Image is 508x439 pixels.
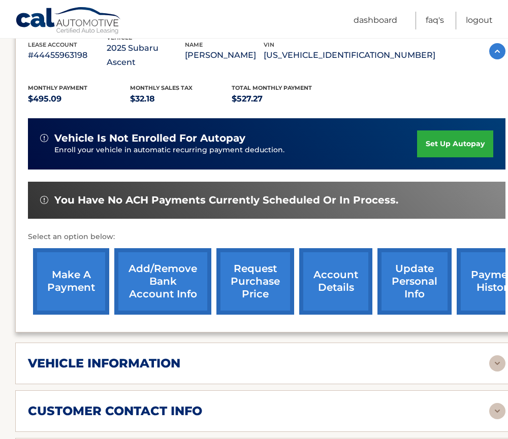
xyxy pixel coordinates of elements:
[466,12,493,29] a: Logout
[28,92,130,106] p: $495.09
[114,248,211,315] a: Add/Remove bank account info
[185,41,203,48] span: name
[15,7,122,36] a: Cal Automotive
[489,403,505,419] img: accordion-rest.svg
[377,248,452,315] a: update personal info
[232,92,334,106] p: $527.27
[54,132,245,145] span: vehicle is not enrolled for autopay
[232,84,312,91] span: Total Monthly Payment
[28,48,107,62] p: #44455963198
[28,403,202,419] h2: customer contact info
[54,194,398,207] span: You have no ACH payments currently scheduled or in process.
[185,48,264,62] p: [PERSON_NAME]
[28,41,77,48] span: lease account
[489,355,505,372] img: accordion-rest.svg
[426,12,444,29] a: FAQ's
[489,43,505,59] img: accordion-active.svg
[54,145,417,156] p: Enroll your vehicle in automatic recurring payment deduction.
[28,84,87,91] span: Monthly Payment
[264,48,435,62] p: [US_VEHICLE_IDENTIFICATION_NUMBER]
[28,356,180,371] h2: vehicle information
[216,248,294,315] a: request purchase price
[354,12,397,29] a: Dashboard
[299,248,372,315] a: account details
[107,41,185,70] p: 2025 Subaru Ascent
[130,84,193,91] span: Monthly sales Tax
[130,92,232,106] p: $32.18
[33,248,109,315] a: make a payment
[28,231,505,243] p: Select an option below:
[40,196,48,204] img: alert-white.svg
[264,41,274,48] span: vin
[417,130,493,157] a: set up autopay
[40,134,48,142] img: alert-white.svg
